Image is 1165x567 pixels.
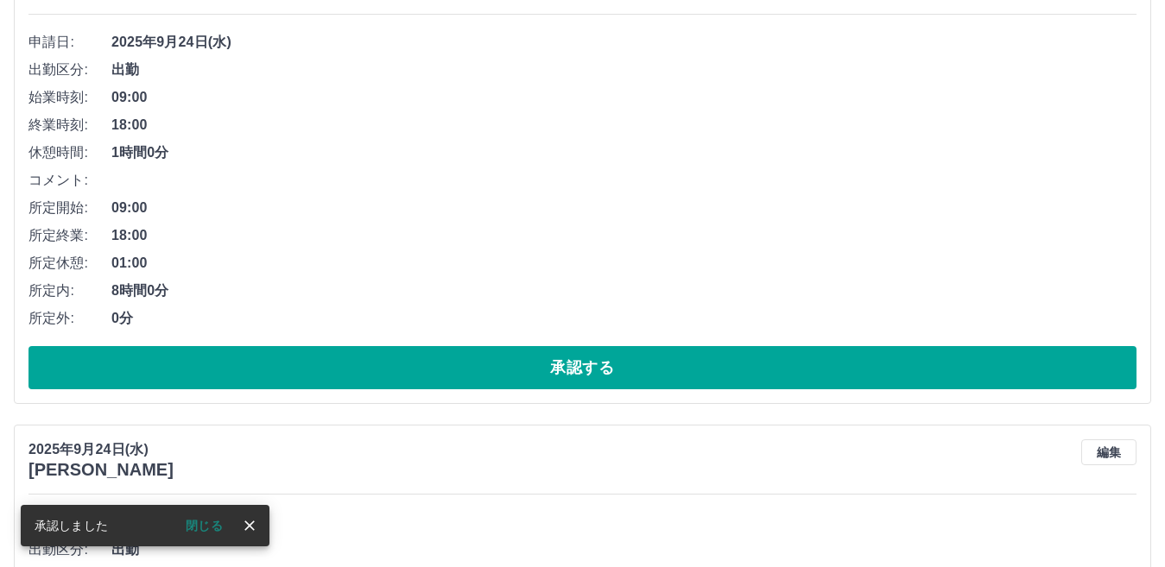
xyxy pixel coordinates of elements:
span: 出勤区分: [28,539,111,560]
span: 18:00 [111,115,1137,135]
span: 01:00 [111,253,1137,274]
button: 承認する [28,346,1137,389]
span: 所定終業: [28,225,111,246]
span: 出勤区分: [28,60,111,80]
span: 2025年9月24日(水) [111,512,1137,532]
span: 所定開始: [28,198,111,218]
span: 18:00 [111,225,1137,246]
div: 承認しました [35,510,108,541]
p: 2025年9月24日(水) [28,439,174,460]
span: 終業時刻: [28,115,111,135]
span: 09:00 [111,87,1137,108]
span: 8時間0分 [111,280,1137,301]
span: 出勤 [111,60,1137,80]
span: 2025年9月24日(水) [111,32,1137,53]
button: 閉じる [172,513,237,539]
span: 始業時刻: [28,87,111,108]
span: 09:00 [111,198,1137,218]
span: 休憩時間: [28,142,111,163]
span: 所定休憩: [28,253,111,274]
h3: [PERSON_NAME] [28,460,174,480]
span: コメント: [28,170,111,191]
span: 所定内: [28,280,111,301]
button: 編集 [1081,439,1137,465]
span: 申請日: [28,32,111,53]
button: close [237,513,263,539]
span: 1時間0分 [111,142,1137,163]
span: 出勤 [111,539,1137,560]
span: 所定外: [28,308,111,329]
span: 0分 [111,308,1137,329]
